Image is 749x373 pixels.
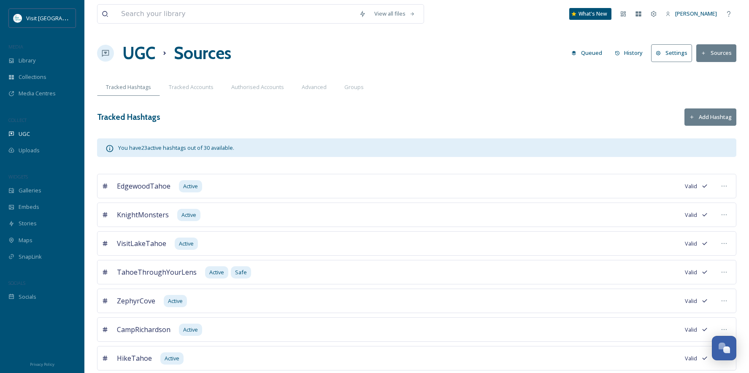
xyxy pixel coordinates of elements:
span: Active [179,240,194,248]
button: Queued [567,45,606,61]
span: WIDGETS [8,173,28,180]
span: Stories [19,219,37,227]
span: COLLECT [8,117,27,123]
button: Settings [651,44,692,62]
span: EdgewoodTahoe [117,181,170,191]
span: Privacy Policy [30,362,54,367]
span: Valid [685,211,697,219]
span: Active [165,354,179,362]
span: CampRichardson [117,324,170,335]
a: View all files [370,5,419,22]
span: Embeds [19,203,39,211]
a: Privacy Policy [30,359,54,369]
span: Valid [685,182,697,190]
img: download.jpeg [14,14,22,22]
span: Safe [235,268,247,276]
span: SnapLink [19,253,42,261]
span: Valid [685,326,697,334]
span: Media Centres [19,89,56,97]
span: Valid [685,354,697,362]
span: TahoeThroughYourLens [117,267,197,277]
span: Maps [19,236,32,244]
span: Active [183,182,198,190]
input: Search your library [117,5,355,23]
a: What's New [569,8,611,20]
span: Uploads [19,146,40,154]
span: ZephyrCove [117,296,155,306]
span: UGC [19,130,30,138]
span: Library [19,57,35,65]
span: Valid [685,268,697,276]
span: Active [181,211,196,219]
span: MEDIA [8,43,23,50]
span: Advanced [302,83,327,91]
span: Visit [GEOGRAPHIC_DATA] [26,14,92,22]
span: Socials [19,293,36,301]
span: You have 23 active hashtags out of 30 available. [118,144,234,151]
a: Queued [567,45,611,61]
span: Authorised Accounts [231,83,284,91]
a: Settings [651,44,696,62]
button: Add Hashtag [684,108,736,126]
span: [PERSON_NAME] [675,10,717,17]
span: Tracked Hashtags [106,83,151,91]
a: History [611,45,652,61]
span: Valid [685,240,697,248]
span: SOCIALS [8,280,25,286]
span: HikeTahoe [117,353,152,363]
span: Active [183,326,198,334]
span: Tracked Accounts [169,83,214,91]
span: Groups [344,83,364,91]
h3: Tracked Hashtags [97,111,160,123]
span: Active [168,297,183,305]
span: Active [209,268,224,276]
button: History [611,45,647,61]
h1: Sources [174,41,231,66]
a: UGC [122,41,155,66]
span: Valid [685,297,697,305]
span: KnightMonsters [117,210,169,220]
span: VisitLakeTahoe [117,238,166,249]
span: Galleries [19,186,41,195]
span: Collections [19,73,46,81]
a: [PERSON_NAME] [661,5,721,22]
button: Sources [696,44,736,62]
button: Open Chat [712,336,736,360]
